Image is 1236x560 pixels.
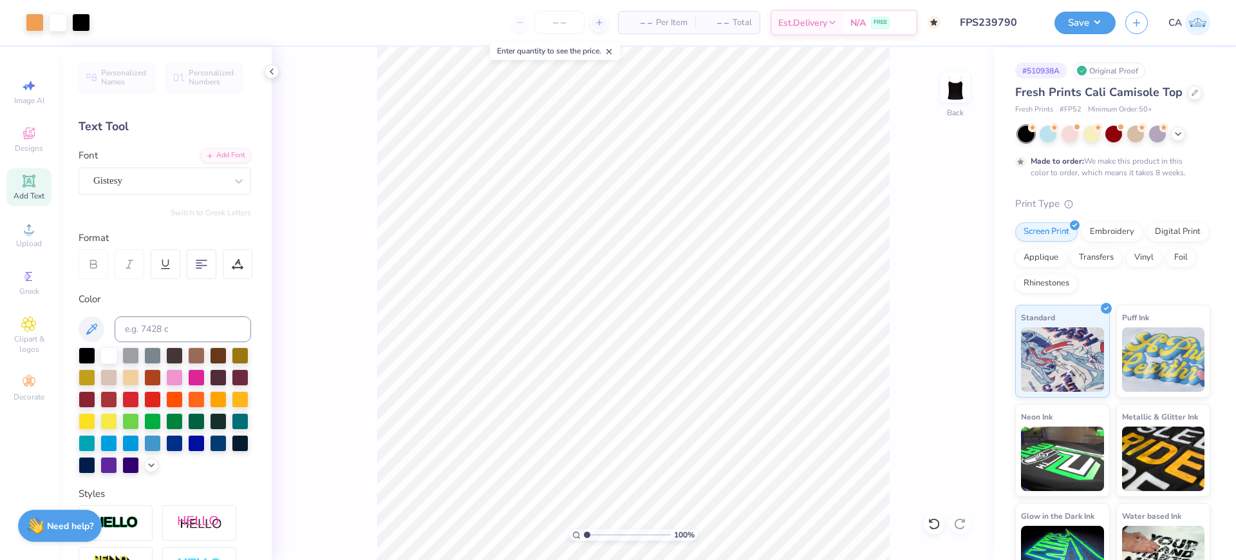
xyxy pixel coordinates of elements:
[1122,509,1181,523] span: Water based Ink
[1081,222,1143,242] div: Embroidery
[79,231,252,246] div: Format
[1021,311,1055,324] span: Standard
[950,10,1045,35] input: Untitled Design
[1122,327,1205,392] img: Puff Ink
[79,118,251,135] div: Text Tool
[1071,248,1122,267] div: Transfers
[1122,427,1205,491] img: Metallic & Glitter Ink
[47,520,93,532] strong: Need help?
[115,316,251,342] input: e.g. 7428 c
[947,107,964,119] div: Back
[1015,104,1053,115] span: Fresh Prints
[490,42,621,60] div: Enter quantity to see the price.
[1126,248,1162,267] div: Vinyl
[1021,327,1104,392] img: Standard
[1021,427,1104,491] img: Neon Ink
[189,68,234,86] span: Personalized Numbers
[14,95,44,106] span: Image AI
[14,392,44,402] span: Decorate
[1088,104,1152,115] span: Minimum Order: 50 +
[874,18,887,27] span: FREE
[177,515,222,531] img: Shadow
[1015,248,1067,267] div: Applique
[6,334,51,354] span: Clipart & logos
[1021,410,1053,423] span: Neon Ink
[1122,410,1198,423] span: Metallic & Glitter Ink
[942,75,968,101] img: Back
[200,148,251,163] div: Add Font
[733,16,752,30] span: Total
[674,529,695,541] span: 100 %
[1031,155,1189,179] div: We make this product in this color to order, which means it takes 8 weeks.
[1122,311,1149,324] span: Puff Ink
[1166,248,1196,267] div: Foil
[79,148,98,163] label: Font
[534,11,585,34] input: – –
[1021,509,1094,523] span: Glow in the Dark Ink
[1060,104,1081,115] span: # FP52
[1147,222,1209,242] div: Digital Print
[16,238,42,249] span: Upload
[171,208,251,218] button: Switch to Greek Letters
[1015,197,1210,211] div: Print Type
[1015,222,1078,242] div: Screen Print
[656,16,688,30] span: Per Item
[79,292,251,307] div: Color
[14,191,44,201] span: Add Text
[15,143,43,153] span: Designs
[626,16,652,30] span: – –
[19,286,39,296] span: Greek
[850,16,866,30] span: N/A
[93,516,138,530] img: Stroke
[101,68,147,86] span: Personalized Names
[703,16,729,30] span: – –
[1031,156,1084,166] strong: Made to order:
[1015,274,1078,293] div: Rhinestones
[79,487,251,501] div: Styles
[778,16,827,30] span: Est. Delivery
